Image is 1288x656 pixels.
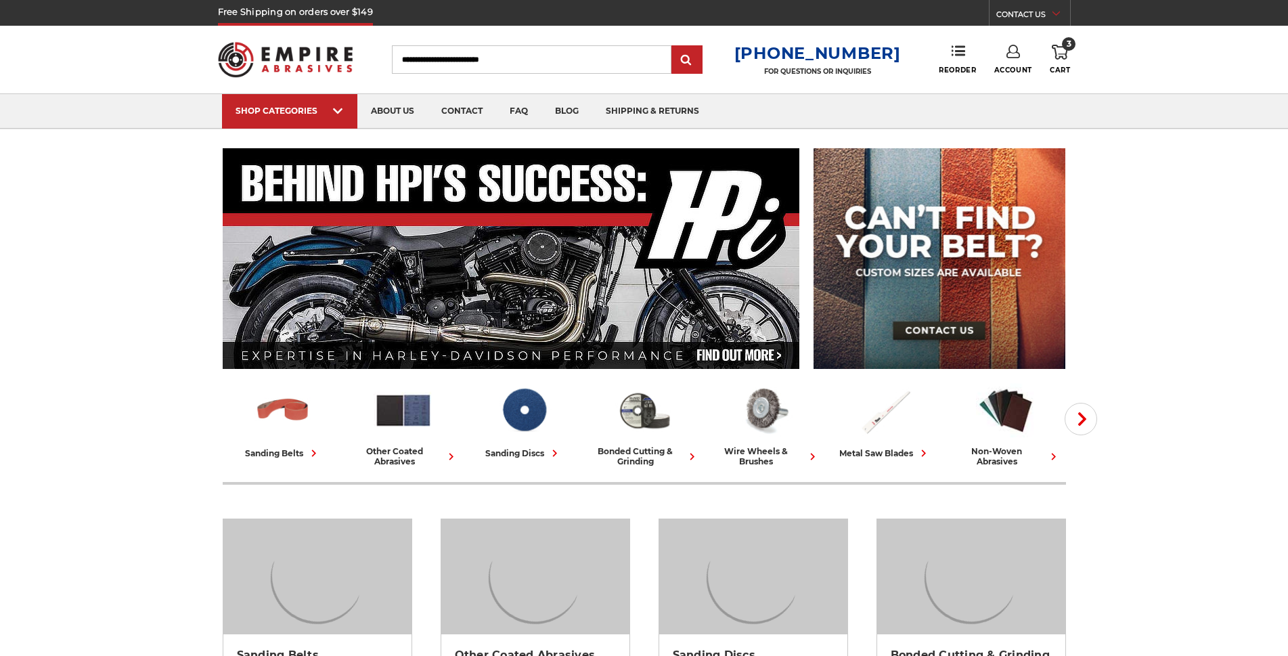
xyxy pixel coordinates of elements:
a: faq [496,94,541,129]
span: Cart [1050,66,1070,74]
div: other coated abrasives [349,446,458,466]
a: [PHONE_NUMBER] [734,43,901,63]
a: non-woven abrasives [951,381,1061,466]
a: CONTACT US [996,7,1070,26]
img: Wire Wheels & Brushes [735,381,795,439]
img: Sanding Belts [253,381,313,439]
a: blog [541,94,592,129]
a: metal saw blades [830,381,940,460]
span: Account [994,66,1032,74]
img: Metal Saw Blades [856,381,915,439]
img: Sanding Discs [659,519,847,634]
a: about us [357,94,428,129]
div: metal saw blades [839,446,931,460]
a: Reorder [939,45,976,74]
a: sanding belts [228,381,338,460]
img: Other Coated Abrasives [441,519,629,634]
img: Sanding Belts [223,519,412,634]
span: 3 [1062,37,1075,51]
p: FOR QUESTIONS OR INQUIRIES [734,67,901,76]
img: Bonded Cutting & Grinding [615,381,674,439]
img: promo banner for custom belts. [814,148,1065,369]
img: Bonded Cutting & Grinding [877,519,1065,634]
div: sanding discs [485,446,562,460]
button: Next [1065,403,1097,435]
span: Reorder [939,66,976,74]
div: SHOP CATEGORIES [236,106,344,116]
img: Other Coated Abrasives [374,381,433,439]
div: sanding belts [245,446,321,460]
a: other coated abrasives [349,381,458,466]
a: wire wheels & brushes [710,381,820,466]
div: wire wheels & brushes [710,446,820,466]
a: contact [428,94,496,129]
a: sanding discs [469,381,579,460]
img: Banner for an interview featuring Horsepower Inc who makes Harley performance upgrades featured o... [223,148,800,369]
a: shipping & returns [592,94,713,129]
div: bonded cutting & grinding [590,446,699,466]
a: bonded cutting & grinding [590,381,699,466]
input: Submit [673,47,701,74]
div: non-woven abrasives [951,446,1061,466]
img: Sanding Discs [494,381,554,439]
img: Non-woven Abrasives [976,381,1036,439]
img: Empire Abrasives [218,33,353,86]
a: 3 Cart [1050,45,1070,74]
